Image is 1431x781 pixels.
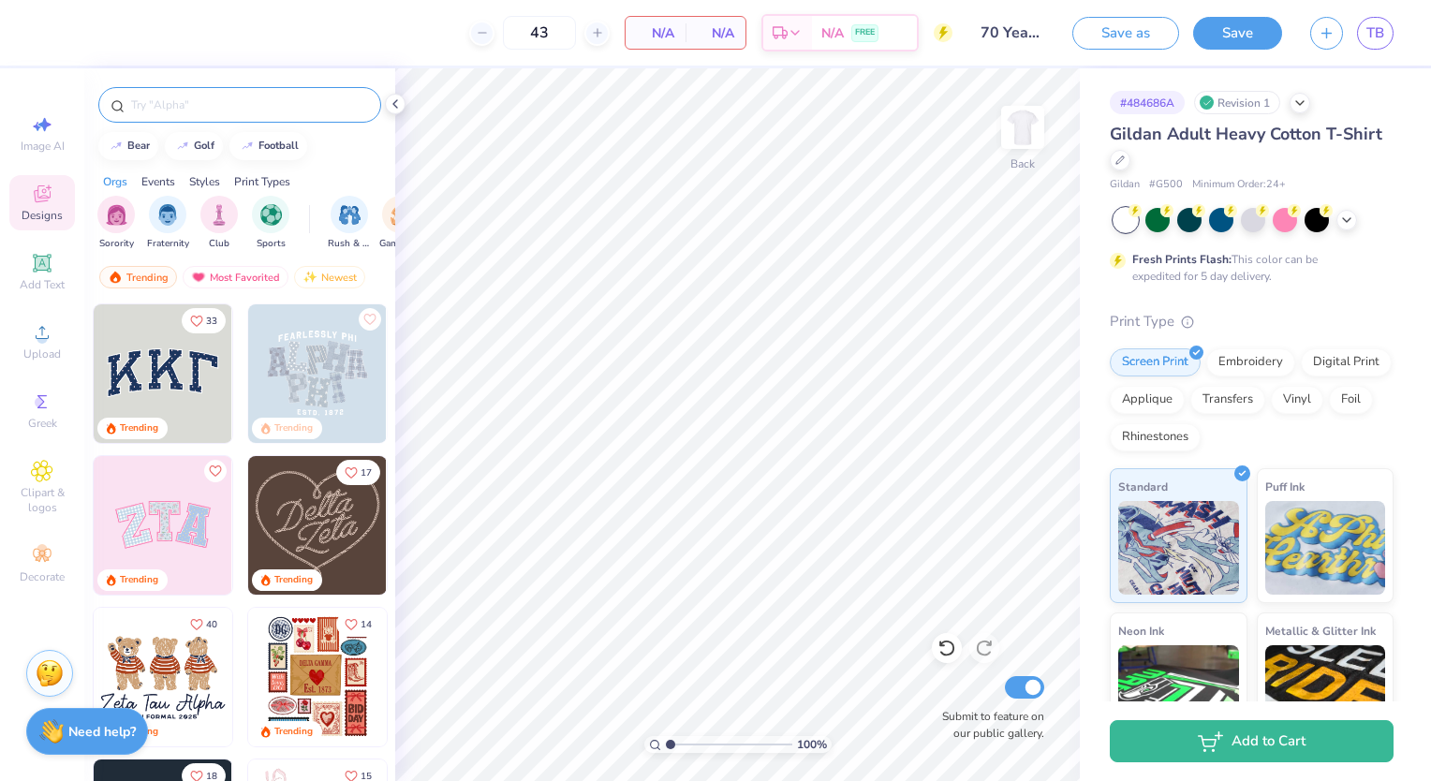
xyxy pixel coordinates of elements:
[194,140,214,151] div: golf
[147,196,189,251] button: filter button
[855,26,875,39] span: FREE
[1072,17,1179,50] button: Save as
[1110,348,1201,376] div: Screen Print
[1118,621,1164,641] span: Neon Ink
[28,416,57,431] span: Greek
[966,14,1058,52] input: Untitled Design
[1190,386,1265,414] div: Transfers
[248,608,387,746] img: 6de2c09e-6ade-4b04-8ea6-6dac27e4729e
[189,173,220,190] div: Styles
[257,237,286,251] span: Sports
[182,308,226,333] button: Like
[240,140,255,152] img: trend_line.gif
[204,460,227,482] button: Like
[258,140,299,151] div: football
[183,266,288,288] div: Most Favorited
[336,612,380,637] button: Like
[21,139,65,154] span: Image AI
[248,456,387,595] img: 12710c6a-dcc0-49ce-8688-7fe8d5f96fe2
[1194,91,1280,114] div: Revision 1
[379,196,422,251] button: filter button
[206,620,217,629] span: 40
[391,204,412,226] img: Game Day Image
[361,468,372,478] span: 17
[361,620,372,629] span: 14
[200,196,238,251] button: filter button
[1192,177,1286,193] span: Minimum Order: 24 +
[68,723,136,741] strong: Need help?
[274,421,313,435] div: Trending
[1366,22,1384,44] span: TB
[120,421,158,435] div: Trending
[1329,386,1373,414] div: Foil
[147,196,189,251] div: filter for Fraternity
[94,608,232,746] img: a3be6b59-b000-4a72-aad0-0c575b892a6b
[98,132,158,160] button: bear
[129,96,369,114] input: Try "Alpha"
[1110,423,1201,451] div: Rhinestones
[1118,501,1239,595] img: Standard
[328,196,371,251] button: filter button
[94,304,232,443] img: 3b9aba4f-e317-4aa7-a679-c95a879539bd
[503,16,576,50] input: – –
[231,304,370,443] img: edfb13fc-0e43-44eb-bea2-bf7fc0dd67f9
[252,196,289,251] button: filter button
[23,346,61,361] span: Upload
[1265,621,1376,641] span: Metallic & Glitter Ink
[386,456,524,595] img: ead2b24a-117b-4488-9b34-c08fd5176a7b
[157,204,178,226] img: Fraternity Image
[1110,91,1185,114] div: # 484686A
[379,237,422,251] span: Game Day
[697,23,734,43] span: N/A
[1271,386,1323,414] div: Vinyl
[252,196,289,251] div: filter for Sports
[1118,477,1168,496] span: Standard
[182,612,226,637] button: Like
[1110,311,1394,332] div: Print Type
[108,271,123,284] img: trending.gif
[175,140,190,152] img: trend_line.gif
[1206,348,1295,376] div: Embroidery
[229,132,307,160] button: football
[1193,17,1282,50] button: Save
[328,196,371,251] div: filter for Rush & Bid
[932,708,1044,742] label: Submit to feature on our public gallery.
[386,608,524,746] img: b0e5e834-c177-467b-9309-b33acdc40f03
[1110,177,1140,193] span: Gildan
[359,308,381,331] button: Like
[260,204,282,226] img: Sports Image
[9,485,75,515] span: Clipart & logos
[1132,251,1363,285] div: This color can be expedited for 5 day delivery.
[20,277,65,292] span: Add Text
[99,237,134,251] span: Sorority
[1132,252,1232,267] strong: Fresh Prints Flash:
[141,173,175,190] div: Events
[1265,501,1386,595] img: Puff Ink
[328,237,371,251] span: Rush & Bid
[97,196,135,251] button: filter button
[386,304,524,443] img: a3f22b06-4ee5-423c-930f-667ff9442f68
[109,140,124,152] img: trend_line.gif
[103,173,127,190] div: Orgs
[1149,177,1183,193] span: # G500
[1110,720,1394,762] button: Add to Cart
[274,573,313,587] div: Trending
[99,266,177,288] div: Trending
[147,237,189,251] span: Fraternity
[94,456,232,595] img: 9980f5e8-e6a1-4b4a-8839-2b0e9349023c
[127,140,150,151] div: bear
[637,23,674,43] span: N/A
[209,204,229,226] img: Club Image
[106,204,127,226] img: Sorority Image
[97,196,135,251] div: filter for Sorority
[294,266,365,288] div: Newest
[191,271,206,284] img: most_fav.gif
[231,456,370,595] img: 5ee11766-d822-42f5-ad4e-763472bf8dcf
[339,204,361,226] img: Rush & Bid Image
[336,460,380,485] button: Like
[1357,17,1394,50] a: TB
[209,237,229,251] span: Club
[120,573,158,587] div: Trending
[200,196,238,251] div: filter for Club
[165,132,223,160] button: golf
